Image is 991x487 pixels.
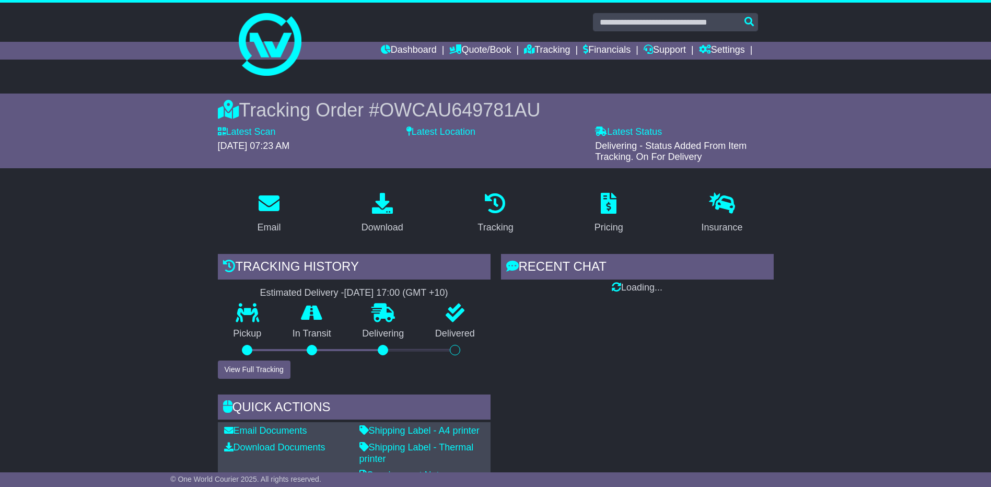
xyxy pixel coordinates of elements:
p: Pickup [218,328,277,340]
div: Loading... [501,282,774,294]
a: Shipping Label - Thermal printer [359,442,474,464]
div: Tracking [477,221,513,235]
a: Email [250,189,287,238]
div: Tracking history [218,254,491,282]
p: In Transit [277,328,347,340]
a: Consignment Note [359,470,445,480]
div: Tracking Order # [218,99,774,121]
a: Email Documents [224,425,307,436]
div: Estimated Delivery - [218,287,491,299]
a: Tracking [471,189,520,238]
div: Quick Actions [218,395,491,423]
div: RECENT CHAT [501,254,774,282]
a: Shipping Label - A4 printer [359,425,480,436]
p: Delivered [419,328,491,340]
a: Tracking [524,42,570,60]
label: Latest Scan [218,126,276,138]
a: Insurance [695,189,750,238]
div: Insurance [702,221,743,235]
div: [DATE] 17:00 (GMT +10) [344,287,448,299]
div: Download [362,221,403,235]
a: Download Documents [224,442,325,453]
div: Pricing [594,221,623,235]
div: Email [257,221,281,235]
a: Quote/Book [449,42,511,60]
p: Delivering [347,328,420,340]
a: Financials [583,42,631,60]
a: Settings [699,42,745,60]
span: Delivering - Status Added From Item Tracking. On For Delivery [595,141,747,163]
a: Pricing [588,189,630,238]
span: [DATE] 07:23 AM [218,141,290,151]
a: Download [355,189,410,238]
label: Latest Location [406,126,475,138]
button: View Full Tracking [218,361,290,379]
label: Latest Status [595,126,662,138]
span: OWCAU649781AU [379,99,540,121]
span: © One World Courier 2025. All rights reserved. [170,475,321,483]
a: Support [644,42,686,60]
a: Dashboard [381,42,437,60]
